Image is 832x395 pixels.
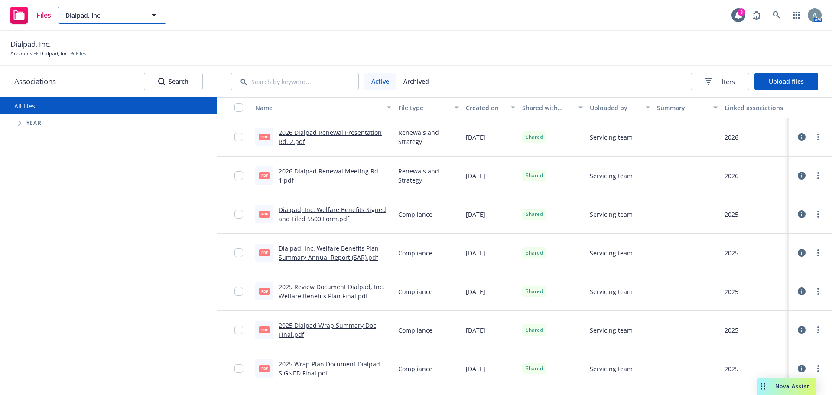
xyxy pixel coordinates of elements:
a: 2025 Wrap Plan Document Dialpad SIGNED Final.pdf [279,360,380,377]
input: Toggle Row Selected [234,248,243,257]
span: Servicing team [590,364,633,373]
span: Active [371,77,389,86]
a: 2025 Review Document Dialpad, Inc. Welfare Benefits Plan Final.pdf [279,283,384,300]
span: Servicing team [590,133,633,142]
span: Dialpad, Inc. [65,11,140,20]
span: Compliance [398,364,432,373]
span: Renewals and Strategy [398,128,459,146]
span: Files [36,12,51,19]
span: Servicing team [590,248,633,258]
div: 2025 [725,364,738,373]
span: pdf [259,172,270,179]
a: Dialpad, Inc. [39,50,69,58]
div: 2025 [725,248,738,258]
div: 2026 [725,171,738,180]
span: Compliance [398,287,432,296]
span: Filters [717,77,735,86]
a: 2026 Dialpad Renewal Meeting Rd. 1.pdf [279,167,380,184]
span: [DATE] [466,133,485,142]
div: 2025 [725,326,738,335]
div: Search [158,73,188,90]
button: Uploaded by [586,97,654,118]
a: Dialpad, Inc. Welfare Benefits Signed and Filed 5500 Form.pdf [279,206,386,223]
span: pdf [259,249,270,256]
input: Select all [234,103,243,112]
span: [DATE] [466,248,485,258]
span: [DATE] [466,287,485,296]
a: All files [14,102,35,110]
button: Shared with client [519,97,586,118]
a: more [813,363,823,374]
a: more [813,325,823,335]
img: photo [808,8,822,22]
a: more [813,170,823,181]
span: pdf [259,288,270,294]
a: more [813,209,823,219]
div: 2025 [725,210,738,219]
span: [DATE] [466,210,485,219]
input: Toggle Row Selected [234,326,243,334]
div: Linked associations [725,103,785,112]
span: Nova Assist [775,382,809,390]
span: Shared [526,326,543,334]
span: [DATE] [466,171,485,180]
button: SearchSearch [144,73,203,90]
svg: Search [158,78,165,85]
span: Associations [14,76,56,87]
a: Report a Bug [748,7,765,24]
span: Servicing team [590,326,633,335]
div: Drag to move [757,378,768,395]
span: Upload files [769,77,804,85]
a: Search [768,7,785,24]
span: Compliance [398,248,432,258]
input: Toggle Row Selected [234,287,243,296]
div: Shared with client [522,103,573,112]
input: Toggle Row Selected [234,171,243,180]
a: 2026 Dialpad Renewal Presentation Rd. 2.pdf [279,128,382,146]
span: Shared [526,133,543,141]
button: Upload files [754,73,818,90]
input: Toggle Row Selected [234,210,243,219]
span: [DATE] [466,326,485,335]
div: 3 [738,8,745,16]
span: pdf [259,211,270,217]
div: 2026 [725,133,738,142]
span: pdf [259,365,270,372]
a: Accounts [10,50,32,58]
a: 2025 Dialpad Wrap Summary Doc Final.pdf [279,321,376,339]
span: Year [26,121,42,126]
div: File type [398,103,449,112]
span: Compliance [398,326,432,335]
span: Shared [526,287,543,295]
span: pdf [259,326,270,333]
span: Shared [526,249,543,257]
span: Shared [526,365,543,372]
span: Filters [705,77,735,86]
span: Servicing team [590,210,633,219]
span: Archived [403,77,429,86]
div: Created on [466,103,506,112]
span: Shared [526,172,543,180]
span: Files [76,50,87,58]
a: more [813,286,823,297]
span: Servicing team [590,171,633,180]
input: Toggle Row Selected [234,133,243,141]
span: Compliance [398,210,432,219]
div: 2025 [725,287,738,296]
button: Created on [462,97,519,118]
span: Servicing team [590,287,633,296]
span: Renewals and Strategy [398,166,459,185]
div: Uploaded by [590,103,641,112]
div: Tree Example [0,114,217,132]
span: Shared [526,210,543,218]
div: Name [255,103,382,112]
button: Filters [691,73,749,90]
input: Toggle Row Selected [234,364,243,373]
a: more [813,248,823,258]
button: File type [395,97,462,118]
a: Files [7,3,55,27]
a: more [813,132,823,142]
span: [DATE] [466,364,485,373]
button: Dialpad, Inc. [58,7,166,24]
a: Switch app [788,7,805,24]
